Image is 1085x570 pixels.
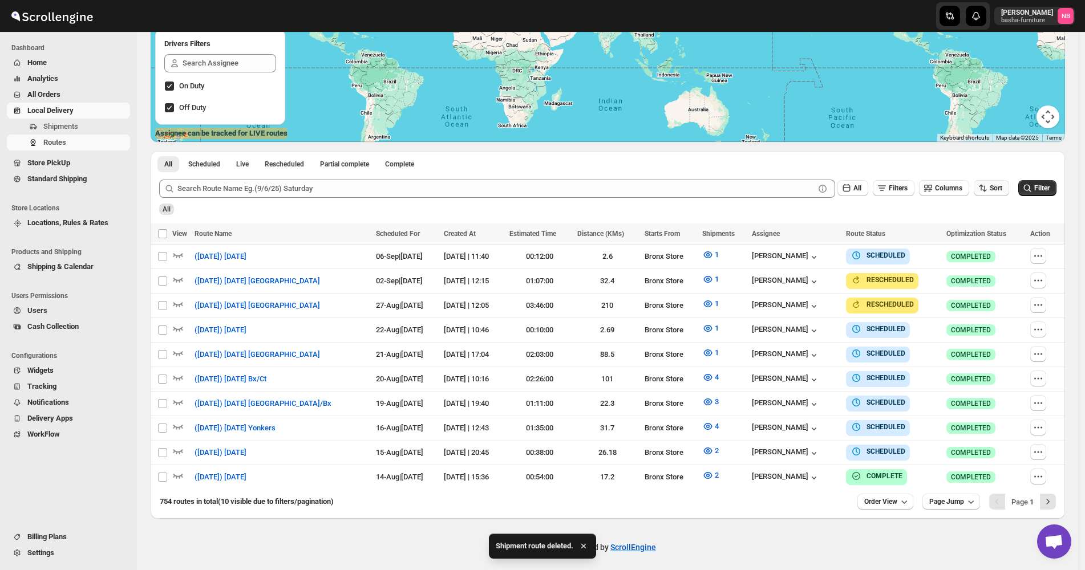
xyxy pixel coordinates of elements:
button: ([DATE]) [DATE] Bx/Ct [188,370,273,388]
div: 17.2 [577,471,638,483]
span: ([DATE]) [DATE] [195,471,246,483]
button: All Orders [7,87,130,103]
a: Open chat [1037,524,1071,559]
div: Bronx Store [645,251,695,262]
span: Rescheduled [265,160,304,169]
div: [PERSON_NAME] [752,325,820,336]
span: Nael Basha [1058,8,1074,24]
button: SCHEDULED [851,323,905,335]
img: Google [153,127,191,142]
span: Notifications [27,398,69,406]
input: Search Assignee [183,54,276,72]
div: 101 [577,373,638,385]
button: ([DATE]) [DATE] Yonkers [188,419,282,437]
button: [PERSON_NAME] [752,398,820,410]
button: ([DATE]) [DATE] [188,247,253,266]
span: All Orders [27,90,60,99]
div: 00:38:00 [509,447,570,458]
button: SCHEDULED [851,446,905,457]
span: ([DATE]) [DATE] [GEOGRAPHIC_DATA]/Bx [195,398,331,409]
span: 1 [715,324,719,332]
span: Sort [990,184,1002,192]
span: 14-Aug | [DATE] [376,473,423,481]
a: ScrollEngine [610,543,656,552]
button: SCHEDULED [851,397,905,408]
button: Locations, Rules & Rates [7,215,130,231]
div: Bronx Store [645,349,695,360]
span: Shipments [702,230,735,238]
span: Map data ©2025 [996,135,1039,141]
span: Dashboard [11,43,131,52]
div: [DATE] | 17:04 [444,349,503,360]
span: COMPLETED [951,473,991,482]
b: SCHEDULED [867,447,905,455]
div: 00:12:00 [509,251,570,262]
div: [PERSON_NAME] [752,349,820,361]
span: 06-Sep | [DATE] [376,252,423,260]
div: 00:10:00 [509,324,570,336]
span: Home [27,58,47,67]
button: Notifications [7,394,130,410]
button: ([DATE]) [DATE] [188,443,253,462]
button: [PERSON_NAME] [752,300,820,312]
div: 01:11:00 [509,398,570,409]
img: ScrollEngine [9,2,95,30]
span: ([DATE]) [DATE] Yonkers [195,422,276,434]
button: Keyboard shortcuts [940,134,989,142]
div: [DATE] | 12:05 [444,300,503,311]
span: Users [27,306,47,315]
span: 1 [715,275,719,283]
div: Bronx Store [645,471,695,483]
span: COMPLETED [951,374,991,384]
button: [PERSON_NAME] [752,423,820,434]
div: [DATE] | 19:40 [444,398,503,409]
button: ([DATE]) [DATE] [188,321,253,339]
nav: Pagination [989,494,1056,510]
button: [PERSON_NAME] [752,472,820,483]
span: Settings [27,548,54,557]
span: Locations, Rules & Rates [27,218,108,227]
button: ([DATE]) [DATE] [GEOGRAPHIC_DATA]/Bx [188,394,338,413]
span: COMPLETED [951,424,991,433]
span: Standard Shipping [27,174,87,183]
button: 3 [695,393,726,411]
div: [PERSON_NAME] [752,374,820,385]
div: Bronx Store [645,422,695,434]
div: [DATE] | 15:36 [444,471,503,483]
div: Bronx Store [645,300,695,311]
div: Bronx Store [645,275,695,287]
div: [DATE] | 12:43 [444,422,503,434]
span: 19-Aug | [DATE] [376,399,423,408]
button: 2 [695,442,726,460]
span: 2 [715,446,719,455]
span: Estimated Time [509,230,556,238]
b: COMPLETE [867,472,902,480]
span: Configurations [11,351,131,360]
button: WorkFlow [7,426,130,442]
span: COMPLETED [951,252,991,261]
button: Filter [1018,180,1056,196]
p: Developed by [560,541,656,553]
span: Order View [864,497,897,506]
button: Tracking [7,378,130,394]
button: Page Jump [922,494,980,510]
button: [PERSON_NAME] [752,251,820,263]
span: Columns [935,184,962,192]
p: [PERSON_NAME] [1001,8,1053,17]
b: SCHEDULED [867,398,905,406]
button: Widgets [7,363,130,378]
span: ([DATE]) [DATE] [GEOGRAPHIC_DATA] [195,275,320,287]
span: 3 [715,397,719,406]
span: Live [236,160,249,169]
span: 27-Aug | [DATE] [376,301,423,310]
span: 02-Sep | [DATE] [376,276,423,285]
div: 31.7 [577,422,638,434]
button: Shipping & Calendar [7,259,130,275]
span: Starts From [645,230,680,238]
div: 88.5 [577,349,638,360]
div: 02:03:00 [509,349,570,360]
button: Order View [857,494,913,510]
span: Action [1030,230,1050,238]
button: 4 [695,368,726,386]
